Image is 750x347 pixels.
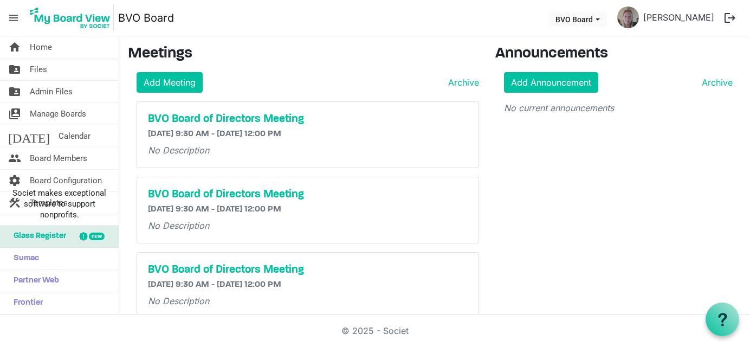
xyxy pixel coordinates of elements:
a: Add Announcement [504,72,598,93]
a: BVO Board of Directors Meeting [148,264,468,277]
a: BVO Board of Directors Meeting [148,113,468,126]
span: Societ makes exceptional software to support nonprofits. [5,188,114,220]
a: My Board View Logo [27,4,118,31]
span: Glass Register [8,226,66,247]
span: Admin Files [30,81,73,102]
p: No current announcements [504,101,733,114]
h6: [DATE] 9:30 AM - [DATE] 12:00 PM [148,204,468,215]
a: Archive [697,76,733,89]
span: switch_account [8,103,21,125]
a: [PERSON_NAME] [639,7,719,28]
h3: Announcements [495,45,741,63]
h6: [DATE] 9:30 AM - [DATE] 12:00 PM [148,280,468,290]
p: No Description [148,294,468,307]
span: Home [30,36,52,58]
p: No Description [148,144,468,157]
span: settings [8,170,21,191]
span: Files [30,59,47,80]
button: logout [719,7,741,29]
a: BVO Board [118,7,174,29]
span: folder_shared [8,81,21,102]
span: folder_shared [8,59,21,80]
span: Board Members [30,147,87,169]
h3: Meetings [128,45,479,63]
span: people [8,147,21,169]
img: UTfCzewT5rXU4fD18_RCmd8NiOoEVvluYSMOXPyd4SwdCOh8sCAkHe7StodDouQN8cB_eyn1cfkqWhFEANIUxA_thumb.png [617,7,639,28]
span: home [8,36,21,58]
a: Archive [444,76,479,89]
span: Board Configuration [30,170,102,191]
span: Frontier [8,292,43,314]
span: Calendar [59,125,90,147]
a: BVO Board of Directors Meeting [148,188,468,201]
a: © 2025 - Societ [341,325,409,336]
span: Sumac [8,248,39,269]
button: BVO Board dropdownbutton [548,11,607,27]
div: new [89,233,105,240]
span: Partner Web [8,270,59,292]
span: Manage Boards [30,103,86,125]
span: [DATE] [8,125,50,147]
span: menu [3,8,24,28]
a: Add Meeting [137,72,203,93]
h6: [DATE] 9:30 AM - [DATE] 12:00 PM [148,129,468,139]
p: No Description [148,219,468,232]
img: My Board View Logo [27,4,114,31]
